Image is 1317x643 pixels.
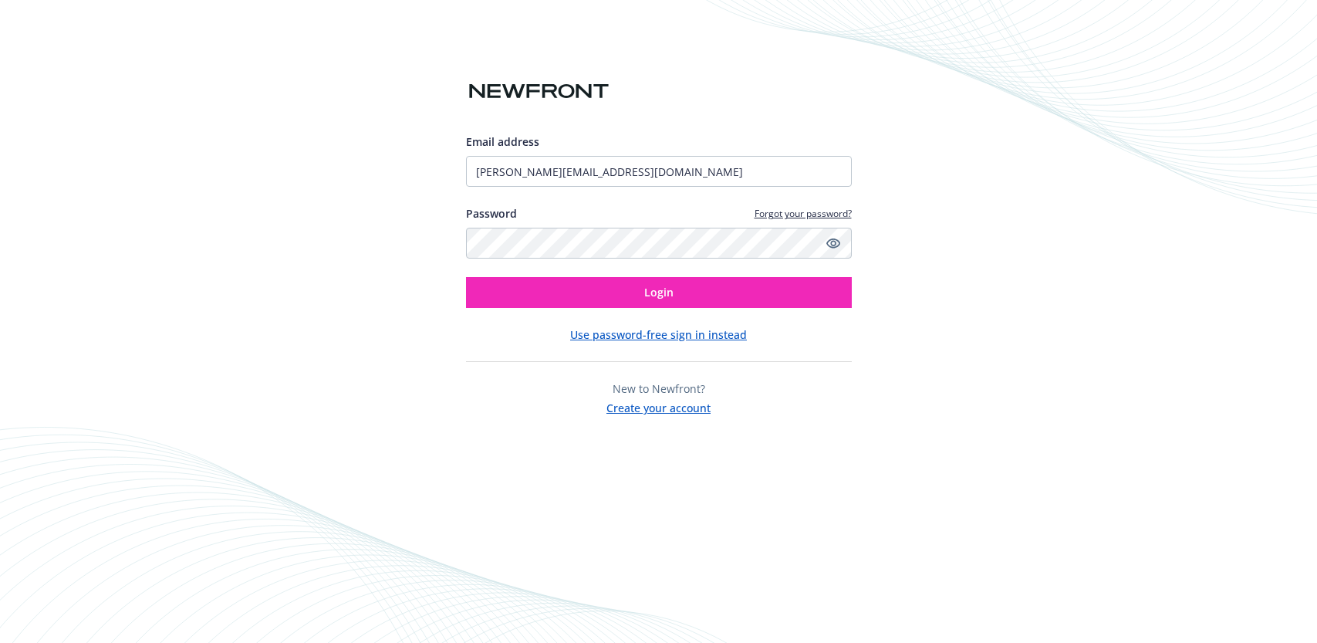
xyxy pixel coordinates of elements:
[824,234,843,252] a: Show password
[466,78,612,105] img: Newfront logo
[613,381,705,396] span: New to Newfront?
[466,277,852,308] button: Login
[466,228,852,259] input: Enter your password
[644,285,674,300] span: Login
[570,327,747,343] button: Use password-free sign in instead
[755,207,852,220] a: Forgot your password?
[466,134,539,149] span: Email address
[466,205,517,222] label: Password
[606,397,711,416] button: Create your account
[466,156,852,187] input: Enter your email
